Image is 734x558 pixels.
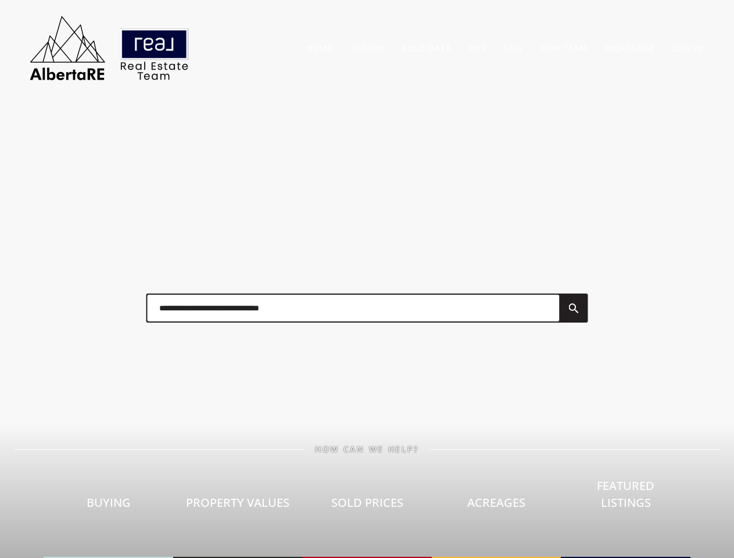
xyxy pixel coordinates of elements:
[672,42,703,53] a: Log In
[597,478,654,510] span: Featured Listings
[331,495,403,510] span: Sold Prices
[432,454,561,558] a: Acreages
[605,42,655,53] a: Mortgage
[186,495,289,510] span: Property Values
[302,454,432,558] a: Sold Prices
[306,42,333,53] a: Home
[350,42,385,53] a: Search
[561,437,690,558] a: Featured Listings
[469,42,486,53] a: Buy
[467,495,525,510] span: Acreages
[541,42,588,53] a: Our Team
[87,495,131,510] span: Buying
[402,42,452,53] a: Sold Data
[173,454,303,558] a: Property Values
[504,42,524,53] a: Sell
[44,454,173,558] a: Buying
[22,12,196,84] img: AlbertaRE Real Estate Team | Real Broker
